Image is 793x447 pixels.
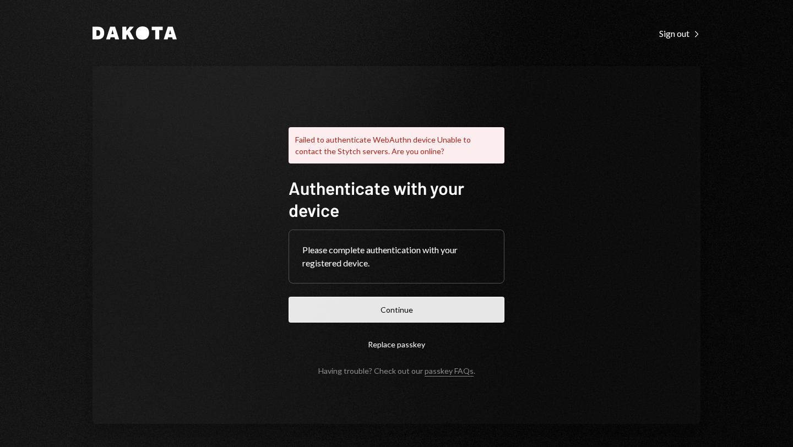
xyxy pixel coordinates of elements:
[289,331,504,357] button: Replace passkey
[425,366,474,377] a: passkey FAQs
[289,297,504,323] button: Continue
[289,127,504,163] div: Failed to authenticate WebAuthn device Unable to contact the Stytch servers. Are you online?
[289,177,504,221] h1: Authenticate with your device
[659,28,700,39] div: Sign out
[659,27,700,39] a: Sign out
[318,366,475,375] div: Having trouble? Check out our .
[302,243,491,270] div: Please complete authentication with your registered device.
